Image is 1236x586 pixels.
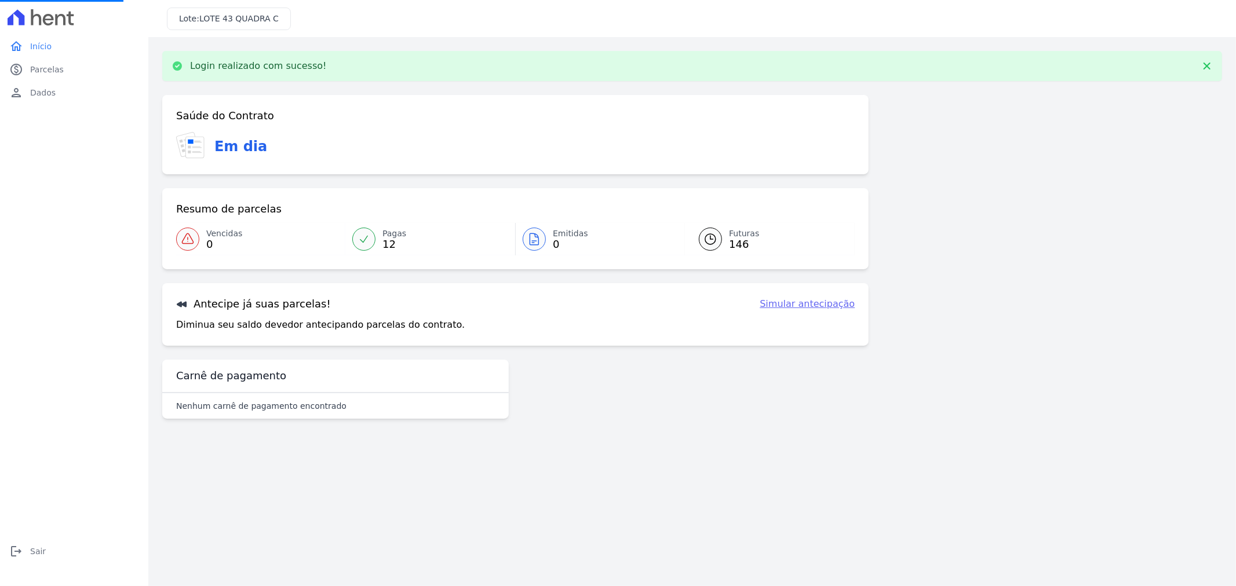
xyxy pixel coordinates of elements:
h3: Antecipe já suas parcelas! [176,297,331,311]
span: Parcelas [30,64,64,75]
a: Vencidas 0 [176,223,345,255]
p: Nenhum carnê de pagamento encontrado [176,400,347,412]
span: LOTE 43 QUADRA C [199,14,279,23]
a: Emitidas 0 [516,223,685,255]
span: 146 [729,240,759,249]
span: Vencidas [206,228,242,240]
h3: Saúde do Contrato [176,109,274,123]
a: Simular antecipação [760,297,855,311]
h3: Em dia [214,136,267,157]
i: logout [9,544,23,558]
a: personDados [5,81,144,104]
span: Pagas [382,228,406,240]
p: Diminua seu saldo devedor antecipando parcelas do contrato. [176,318,465,332]
p: Login realizado com sucesso! [190,60,327,72]
span: 12 [382,240,406,249]
span: Futuras [729,228,759,240]
a: paidParcelas [5,58,144,81]
i: paid [9,63,23,76]
h3: Carnê de pagamento [176,369,286,383]
a: Pagas 12 [345,223,515,255]
span: Dados [30,87,56,98]
i: home [9,39,23,53]
h3: Lote: [179,13,279,25]
span: 0 [553,240,588,249]
a: Futuras 146 [685,223,855,255]
a: logoutSair [5,540,144,563]
h3: Resumo de parcelas [176,202,282,216]
span: Sair [30,545,46,557]
span: Emitidas [553,228,588,240]
i: person [9,86,23,100]
span: 0 [206,240,242,249]
a: homeInício [5,35,144,58]
span: Início [30,41,52,52]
